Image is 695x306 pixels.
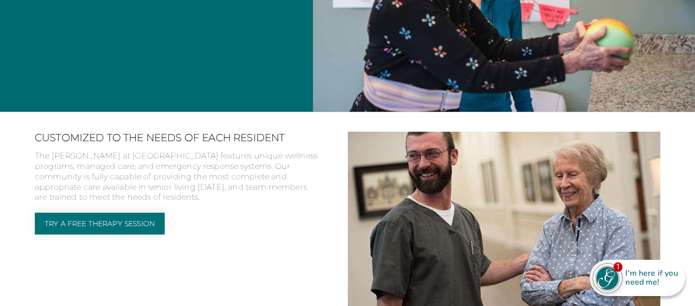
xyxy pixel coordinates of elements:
div: I'm here if you need me! [622,267,685,289]
img: avatar [593,264,622,293]
a: Try a FREE Therapy Session [35,213,165,234]
div: 1 [613,262,622,271]
p: The [PERSON_NAME] at [GEOGRAPHIC_DATA] features unique wellness programs, managed care, and emerg... [35,151,318,213]
h2: Customized to the Needs of Each Resident [35,132,318,144]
